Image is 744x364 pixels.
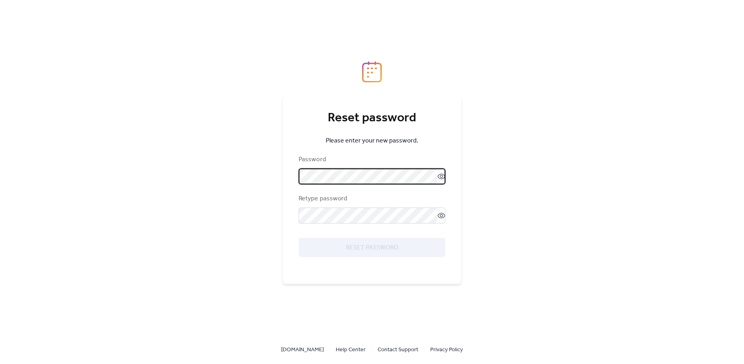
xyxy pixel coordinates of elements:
span: Please enter your new password. [326,136,418,146]
span: Privacy Policy [430,345,463,355]
span: Help Center [336,345,366,355]
a: Help Center [336,344,366,354]
span: [DOMAIN_NAME] [281,345,324,355]
a: Privacy Policy [430,344,463,354]
span: Contact Support [378,345,418,355]
div: Retype password [299,194,444,204]
img: logo [362,61,382,83]
a: [DOMAIN_NAME] [281,344,324,354]
div: Password [299,155,444,164]
div: Reset password [299,110,445,126]
a: Contact Support [378,344,418,354]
